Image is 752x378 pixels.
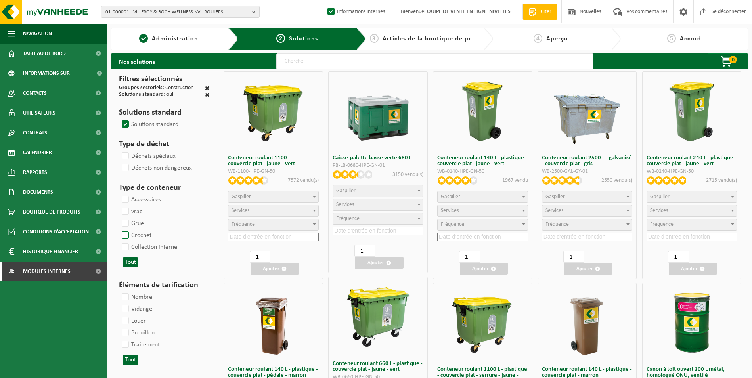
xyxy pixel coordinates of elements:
[546,36,568,42] span: Aperçu
[576,266,593,271] font: Ajouter
[667,34,676,43] span: 5
[119,182,209,194] h3: Type de conteneur
[23,143,52,162] span: Calendrier
[336,202,354,208] span: Services
[534,34,542,43] span: 4
[441,194,460,200] span: Gaspiller
[344,283,412,351] img: WB-0660-HPE-GN-50
[650,194,670,200] span: Gaspiller
[401,9,511,15] font: Bienvenue
[333,361,423,372] h3: Conteneur roulant 660 L - plastique - couvercle plat - jaune - vert
[564,263,612,275] button: Ajouter
[228,155,319,167] h3: Conteneur roulant 1100 L - couvercle plat - jaune - vert
[392,170,423,179] p: 3150 vendu(s)
[120,229,151,241] label: Crochet
[553,78,621,145] img: WB-2500-GAL-GY-01
[23,103,55,123] span: Utilisateurs
[23,262,71,281] span: Modules internes
[23,63,92,83] span: Informations sur l’entreprise
[545,208,563,214] span: Services
[23,83,47,103] span: Contacts
[669,263,717,275] button: Ajouter
[497,34,605,44] a: 4Aperçu
[251,263,299,275] button: Ajouter
[120,218,144,229] label: Grue
[668,251,689,263] input: 1
[542,155,633,167] h3: Conteneur roulant 2500 L - galvanisé - couvercle plat - gris
[120,315,146,327] label: Louer
[119,279,209,291] h3: Éléments de tarification
[288,176,319,185] p: 7572 vendu(s)
[658,78,725,145] img: WB-0240-HPE-GN-50
[326,6,385,18] label: Informations internes
[119,92,173,99] div: : oui
[119,92,164,97] span: Solutions standard
[232,194,251,200] span: Gaspiller
[441,221,464,227] span: Fréquence
[650,208,668,214] span: Services
[228,169,319,174] div: WB-1100-HPE-GN-50
[23,242,78,262] span: Historique financier
[522,4,557,20] a: Citer
[139,34,148,43] span: 1
[119,85,193,92] div: : Construction
[23,202,80,222] span: Boutique de produits
[708,53,747,69] button: 0
[276,53,593,69] input: Chercher
[152,36,198,42] span: Administration
[355,257,404,269] button: Ajouter
[460,263,508,275] button: Ajouter
[119,85,163,91] span: Groupes sectoriels
[120,194,161,206] label: Accessoires
[449,78,516,145] img: WB-0140-HPE-GN-50
[276,34,285,43] span: 2
[441,208,459,214] span: Services
[502,176,528,185] p: 1967 vendu
[23,162,47,182] span: Rapports
[680,36,701,42] span: Accord
[539,8,553,16] span: Citer
[289,36,318,42] span: Solutions
[424,9,511,15] strong: EQUIPE DE VENTE EN LIGNE NIVELLES
[729,56,737,63] span: 0
[120,327,155,339] label: Brouillon
[120,291,152,303] label: Nombre
[120,206,142,218] label: vrac
[8,262,15,281] span: Je
[367,260,384,265] font: Ajouter
[706,176,737,185] p: 2715 vendu(s)
[542,169,633,174] div: WB-2500-GAL-GY-01
[344,78,412,145] img: PB-LB-0680-HPE-GN-01
[23,222,89,242] span: Conditions d’acceptation
[228,233,319,241] input: Date d’entrée en fonction
[336,216,360,221] span: Fréquence
[123,355,138,365] button: Tout
[625,34,744,44] a: 5Accord
[115,34,222,44] a: 1Administration
[244,34,350,44] a: 2Solutions
[383,36,491,42] span: Articles de la boutique de produits
[105,6,249,18] span: 01-000001 - VILLEROY & BOCH WELLNESS NV - ROULERS
[370,34,477,44] a: 3Articles de la boutique de produits
[437,233,528,241] input: Date d’entrée en fonction
[23,44,66,63] span: Tableau de bord
[263,266,279,271] font: Ajouter
[232,221,255,227] span: Fréquence
[542,233,633,241] input: Date d’entrée en fonction
[23,123,47,143] span: Contrats
[563,251,584,263] input: 1
[232,208,249,214] span: Services
[119,107,209,118] h3: Solutions standard
[120,162,192,174] label: Déchets non dangereux
[553,289,621,357] img: WB-0140-HPE-BN-01
[23,24,52,44] span: Navigation
[545,194,565,200] span: Gaspiller
[437,155,528,167] h3: Conteneur roulant 140 L - plastique - couvercle plat - jaune - vert
[545,221,569,227] span: Fréquence
[333,155,423,161] h3: Caisse-palette basse verte 680 L
[681,266,698,271] font: Ajouter
[250,251,270,263] input: 1
[23,182,53,202] span: Documents
[647,169,737,174] div: WB-0240-HPE-GN-50
[601,176,632,185] p: 2550 vendu(s)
